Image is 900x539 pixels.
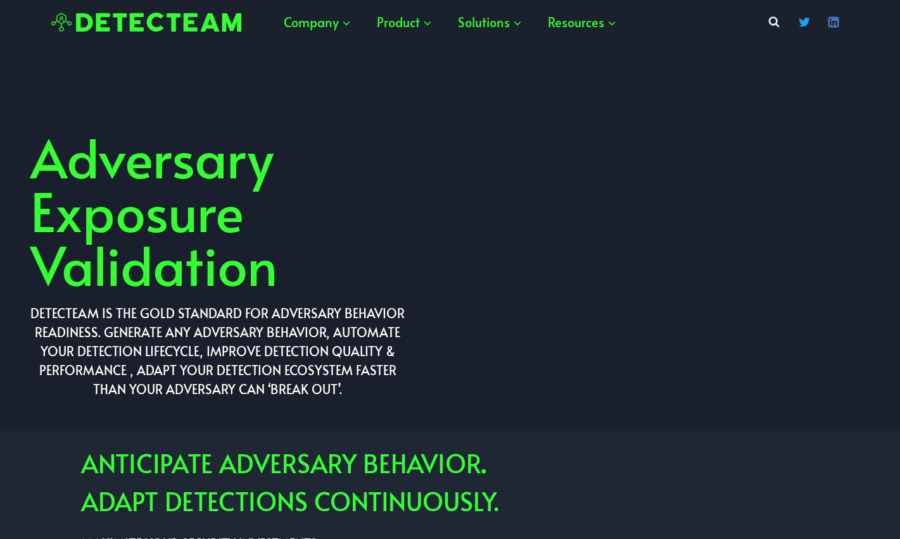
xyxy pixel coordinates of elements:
[30,304,405,399] h2: Detecteam IS THE GOLD STANDARD FOR ADVERSARY BEHAVIOR READINESS. GENERATE ANY Adversary BEHAVIOR,...
[271,3,364,41] a: Company
[763,11,785,34] button: View Search Form
[481,445,486,480] strong: .
[51,13,241,32] img: Detecteam
[548,11,617,34] span: Resources
[535,3,630,41] a: Resources
[445,3,535,41] a: Solutions
[284,11,352,34] span: Company
[792,9,817,35] a: Twitter
[81,444,900,519] h2: ANTICIPATE ADVERSARY BEHAVIOR ADAPT DETECTIONS CONTINUOUSLY.
[821,9,846,35] a: Linkedin
[271,3,630,41] nav: Primary
[30,130,405,291] h1: Adversary Exposure Validation
[377,11,433,34] span: Product
[364,3,445,41] a: Product
[458,11,523,34] span: Solutions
